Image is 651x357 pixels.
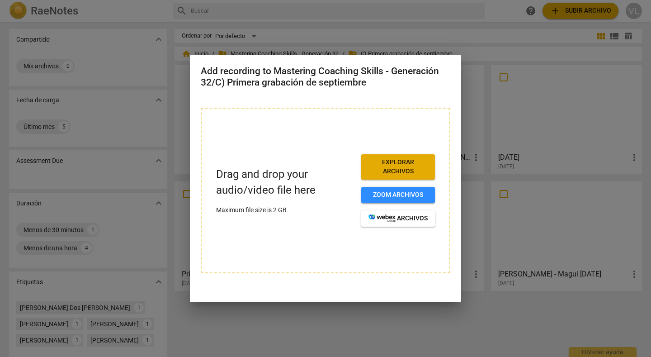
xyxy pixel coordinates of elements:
[361,154,435,179] button: Explorar archivos
[361,210,435,227] button: archivos
[368,158,428,176] span: Explorar archivos
[368,214,428,223] span: archivos
[216,167,354,198] p: Drag and drop your audio/video file here
[201,66,450,88] h2: Add recording to Mastering Coaching Skills - Generación 32/C) Primera grabación de septiembre
[368,190,428,200] span: Zoom archivos
[361,187,435,203] button: Zoom archivos
[216,205,354,215] p: Maximum file size is 2 GB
